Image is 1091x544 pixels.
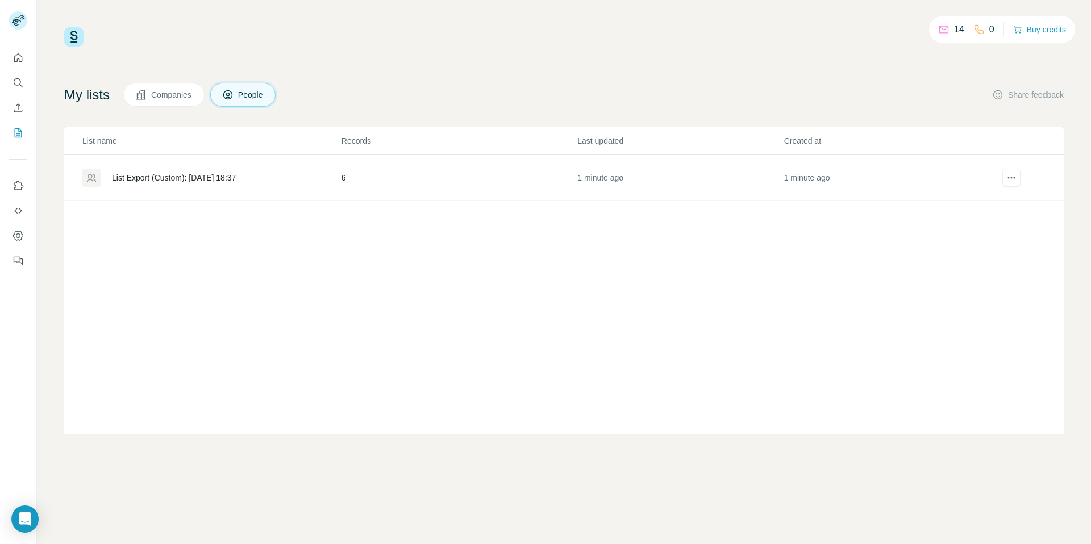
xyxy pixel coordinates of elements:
[1013,22,1066,37] button: Buy credits
[11,505,39,533] div: Open Intercom Messenger
[342,135,576,147] p: Records
[992,89,1064,101] button: Share feedback
[9,98,27,118] button: Enrich CSV
[1002,169,1021,187] button: actions
[577,135,782,147] p: Last updated
[64,86,110,104] h4: My lists
[341,155,577,201] td: 6
[112,172,236,183] div: List Export (Custom): [DATE] 18:37
[82,135,340,147] p: List name
[784,155,990,201] td: 1 minute ago
[238,89,264,101] span: People
[9,73,27,93] button: Search
[989,23,994,36] p: 0
[9,123,27,143] button: My lists
[9,250,27,271] button: Feedback
[9,225,27,246] button: Dashboard
[9,175,27,196] button: Use Surfe on LinkedIn
[954,23,964,36] p: 14
[151,89,193,101] span: Companies
[64,27,84,47] img: Surfe Logo
[9,200,27,221] button: Use Surfe API
[577,155,783,201] td: 1 minute ago
[784,135,989,147] p: Created at
[9,48,27,68] button: Quick start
